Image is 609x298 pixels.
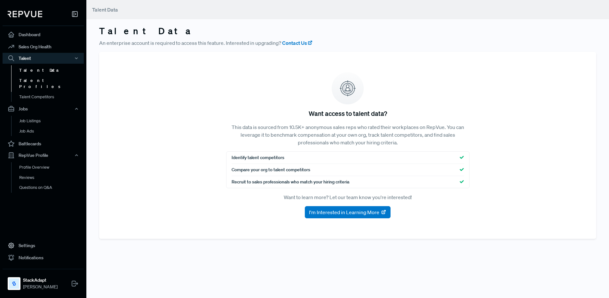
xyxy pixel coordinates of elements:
[282,39,313,47] a: Contact Us
[99,39,596,47] p: An enterprise account is required to access this feature. Interested in upgrading?
[3,252,84,264] a: Notifications
[3,53,84,64] button: Talent
[3,150,84,161] button: RepVue Profile
[232,154,284,161] span: Identify talent competitors
[3,138,84,150] a: Battlecards
[226,193,470,201] p: Want to learn more? Let our team know you're interested!
[226,123,470,146] p: This data is sourced from 10.5K+ anonymous sales reps who rated their workplaces on RepVue. You c...
[3,103,84,114] button: Jobs
[92,6,118,13] span: Talent Data
[309,208,379,216] span: I'm Interested in Learning More
[11,65,92,76] a: Talent Data
[11,92,92,102] a: Talent Competitors
[8,11,42,17] img: RepVue
[11,173,92,183] a: Reviews
[11,162,92,173] a: Profile Overview
[11,116,92,126] a: Job Listings
[23,277,58,284] strong: StackAdapt
[232,166,310,173] span: Compare your org to talent competitors
[3,239,84,252] a: Settings
[11,182,92,193] a: Questions on Q&A
[3,28,84,41] a: Dashboard
[309,109,387,117] h5: Want access to talent data?
[3,41,84,53] a: Sales Org Health
[232,179,349,185] span: Recruit to sales professionals who match your hiring criteria
[23,284,58,290] span: [PERSON_NAME]
[305,206,391,218] button: I'm Interested in Learning More
[99,26,596,36] h3: Talent Data
[3,269,84,293] a: StackAdaptStackAdapt[PERSON_NAME]
[11,76,92,92] a: Talent Profiles
[11,126,92,136] a: Job Ads
[9,278,19,289] img: StackAdapt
